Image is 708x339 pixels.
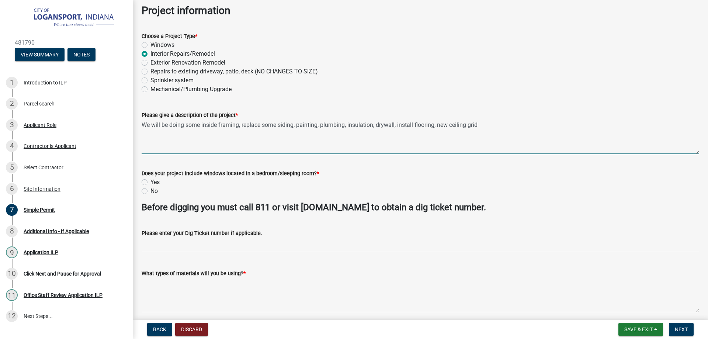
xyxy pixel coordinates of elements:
[24,101,55,106] div: Parcel search
[6,119,18,131] div: 3
[150,41,174,49] label: Windows
[6,310,18,322] div: 12
[24,165,63,170] div: Select Contractor
[24,271,101,276] div: Click Next and Pause for Approval
[6,98,18,110] div: 2
[142,202,486,212] strong: Before digging you must call 811 or visit [DOMAIN_NAME] to obtain a dig ticket number.
[142,34,197,39] label: Choose a Project Type
[6,140,18,152] div: 4
[6,204,18,216] div: 7
[15,52,65,58] wm-modal-confirm: Summary
[6,183,18,195] div: 6
[6,77,18,89] div: 1
[150,58,225,67] label: Exterior Renovation Remodel
[150,76,194,85] label: Sprinkler system
[150,187,158,196] label: No
[24,293,103,298] div: Office Staff Review Application ILP
[150,67,318,76] label: Repairs to existing driveway, patio, deck (NO CHANGES TO SIZE)
[67,52,96,58] wm-modal-confirm: Notes
[618,323,663,336] button: Save & Exit
[24,207,55,212] div: Simple Permit
[6,268,18,280] div: 10
[24,186,60,191] div: Site Information
[175,323,208,336] button: Discard
[142,231,262,236] label: Please enter your Dig Ticket number if applicable.
[669,323,694,336] button: Next
[24,122,56,128] div: Applicant Role
[6,162,18,173] div: 5
[24,229,89,234] div: Additional Info - If Applicable
[6,225,18,237] div: 8
[624,326,653,332] span: Save & Exit
[15,8,121,28] img: City of Logansport, Indiana
[24,250,58,255] div: Application ILP
[24,143,76,149] div: Contractor is Applicant
[15,39,118,46] span: 481790
[67,48,96,61] button: Notes
[24,80,67,85] div: Introduction to ILP
[142,4,230,17] strong: Project information
[142,113,238,118] label: Please give a description of the project
[15,48,65,61] button: View Summary
[153,326,166,332] span: Back
[675,326,688,332] span: Next
[147,323,172,336] button: Back
[6,246,18,258] div: 9
[142,271,246,276] label: What types of materials will you be using?
[6,289,18,301] div: 11
[142,171,319,176] label: Does your project include windows located in a bedroom/sleeping room?
[150,49,215,58] label: Interior Repairs/Remodel
[150,178,160,187] label: Yes
[150,85,232,94] label: Mechanical/Plumbing Upgrade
